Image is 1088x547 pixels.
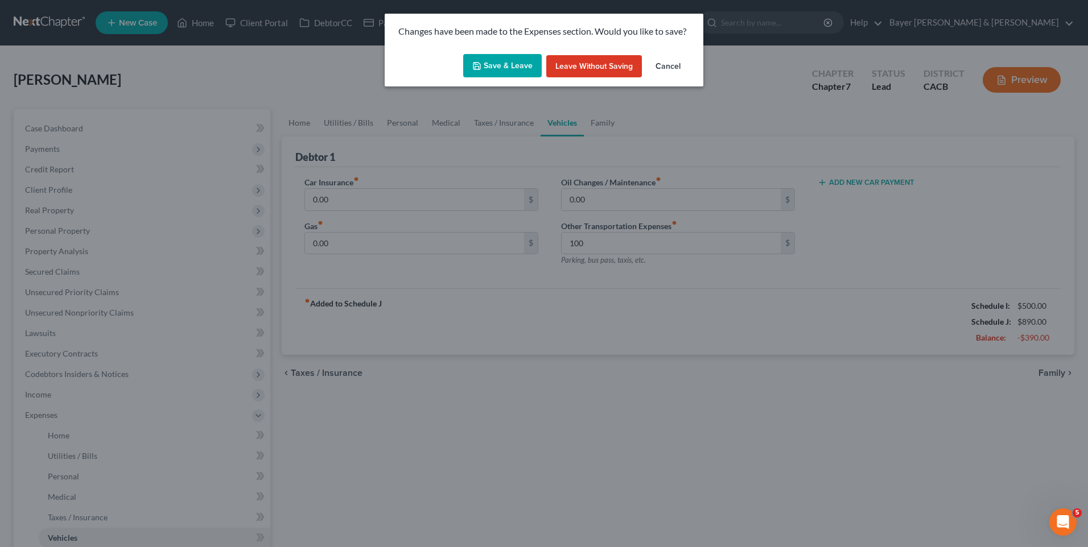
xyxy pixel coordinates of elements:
button: Leave without Saving [546,55,642,78]
button: Cancel [646,55,690,78]
button: Save & Leave [463,54,542,78]
p: Changes have been made to the Expenses section. Would you like to save? [398,25,690,38]
iframe: Intercom live chat [1049,508,1077,536]
span: 5 [1073,508,1082,517]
